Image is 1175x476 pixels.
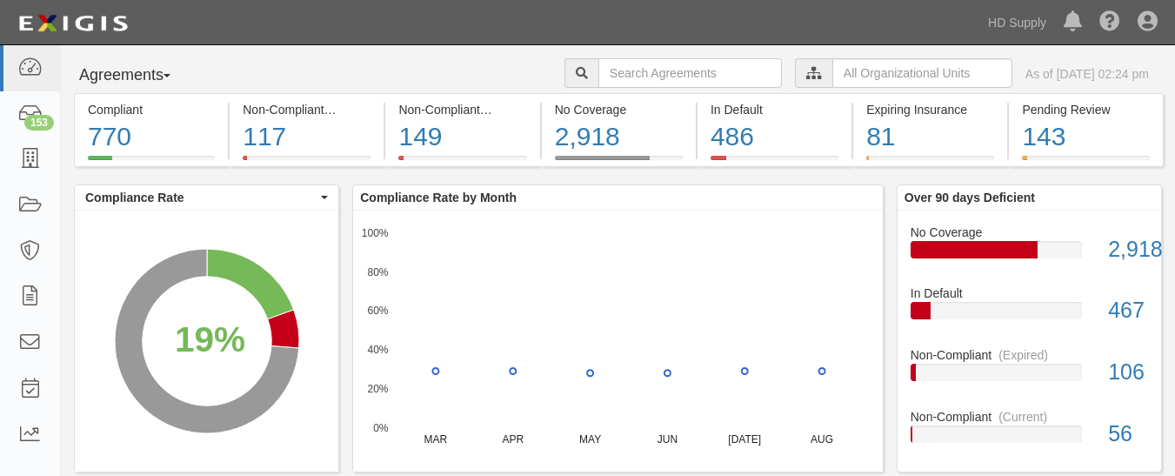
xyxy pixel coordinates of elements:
[832,58,1012,88] input: All Organizational Units
[555,118,683,156] div: 2,918
[368,305,389,317] text: 60%
[75,211,338,472] svg: A chart.
[1095,419,1161,450] div: 56
[979,5,1055,40] a: HD Supply
[24,115,54,131] div: 153
[866,118,994,156] div: 81
[1099,12,1120,33] i: Help Center - Complianz
[998,346,1048,364] div: (Expired)
[866,101,994,118] div: Expiring Insurance
[911,346,1148,408] a: Non-Compliant(Expired)106
[1022,118,1149,156] div: 143
[711,118,838,156] div: 486
[368,383,389,395] text: 20%
[911,285,1148,346] a: In Default467
[711,101,838,118] div: In Default
[898,346,1161,364] div: Non-Compliant
[998,408,1047,426] div: (Current)
[1009,156,1163,170] a: Pending Review143
[360,191,517,204] b: Compliance Rate by Month
[1095,295,1161,326] div: 467
[88,101,215,118] div: Compliant
[1095,357,1161,388] div: 106
[424,433,448,446] text: MAR
[555,101,683,118] div: No Coverage
[898,224,1161,241] div: No Coverage
[1025,65,1149,83] div: As of [DATE] 02:24 pm
[398,118,526,156] div: 149
[368,344,389,356] text: 40%
[88,118,215,156] div: 770
[175,315,245,365] div: 19%
[911,224,1148,285] a: No Coverage2,918
[853,156,1007,170] a: Expiring Insurance81
[243,118,371,156] div: 117
[13,8,133,39] img: logo-5460c22ac91f19d4615b14bd174203de0afe785f0fc80cf4dbbc73dc1793850b.png
[898,285,1161,302] div: In Default
[331,101,380,118] div: (Current)
[230,156,384,170] a: Non-Compliant(Current)117
[658,433,678,446] text: JUN
[579,433,601,446] text: MAY
[74,58,204,93] button: Agreements
[353,211,883,472] svg: A chart.
[911,408,1148,457] a: Non-Compliant(Current)56
[698,156,851,170] a: In Default486
[729,433,762,446] text: [DATE]
[487,101,537,118] div: (Expired)
[905,191,1035,204] b: Over 90 days Deficient
[74,156,228,170] a: Compliant770
[385,156,539,170] a: Non-Compliant(Expired)149
[811,433,833,446] text: AUG
[368,265,389,278] text: 80%
[503,433,524,446] text: APR
[542,156,696,170] a: No Coverage2,918
[598,58,782,88] input: Search Agreements
[1095,234,1161,265] div: 2,918
[373,421,389,433] text: 0%
[75,185,338,210] button: Compliance Rate
[85,189,317,206] span: Compliance Rate
[1022,101,1149,118] div: Pending Review
[398,101,526,118] div: Non-Compliant (Expired)
[243,101,371,118] div: Non-Compliant (Current)
[898,408,1161,426] div: Non-Compliant
[362,226,389,238] text: 100%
